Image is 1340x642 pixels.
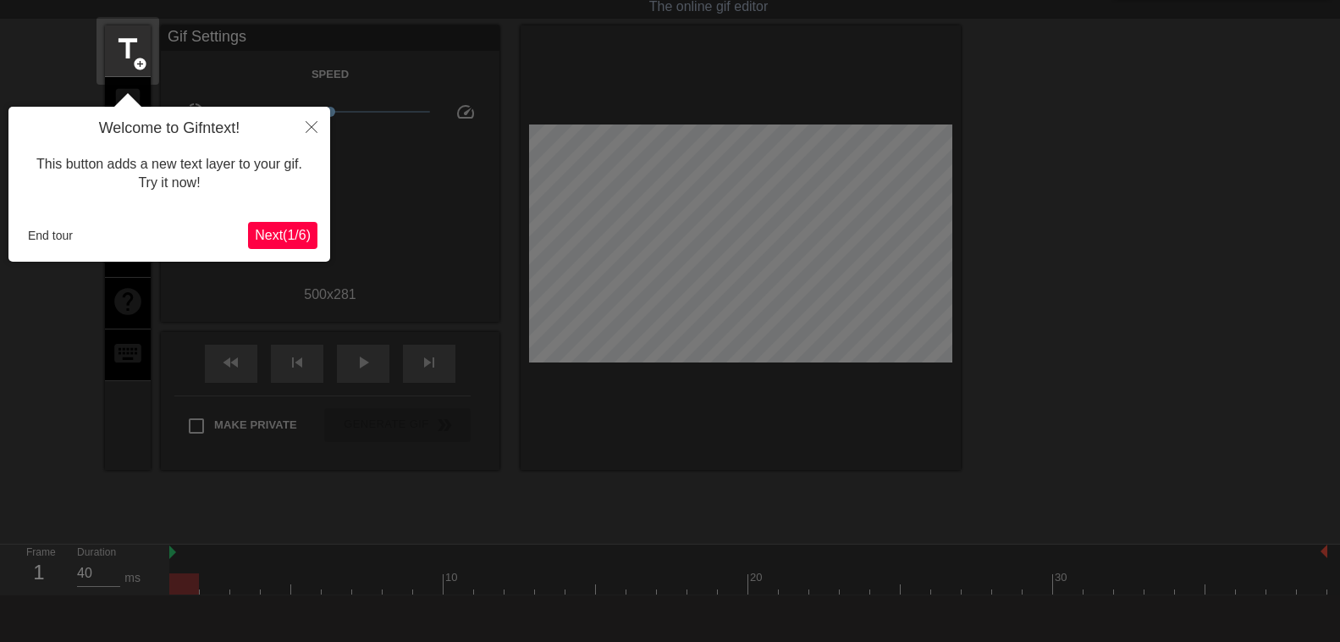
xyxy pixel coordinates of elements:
[21,119,317,138] h4: Welcome to Gifntext!
[255,228,311,242] span: Next ( 1 / 6 )
[21,223,80,248] button: End tour
[248,222,317,249] button: Next
[21,138,317,210] div: This button adds a new text layer to your gif. Try it now!
[293,107,330,146] button: Close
